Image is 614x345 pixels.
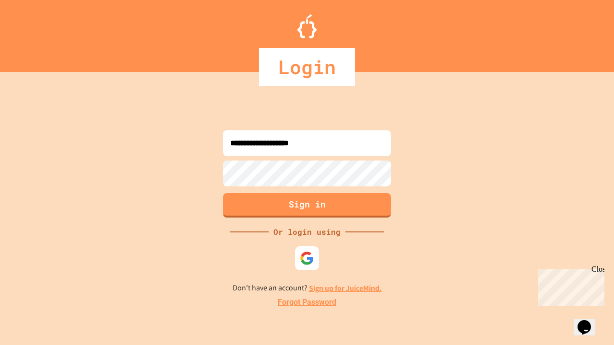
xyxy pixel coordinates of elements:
button: Sign in [223,193,391,218]
img: Logo.svg [297,14,317,38]
div: Chat with us now!Close [4,4,66,61]
iframe: chat widget [574,307,604,335]
div: Or login using [269,226,345,238]
a: Sign up for JuiceMind. [309,283,382,293]
img: google-icon.svg [300,251,314,265]
a: Forgot Password [278,297,336,308]
div: Login [259,48,355,86]
p: Don't have an account? [233,282,382,294]
iframe: chat widget [534,265,604,306]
